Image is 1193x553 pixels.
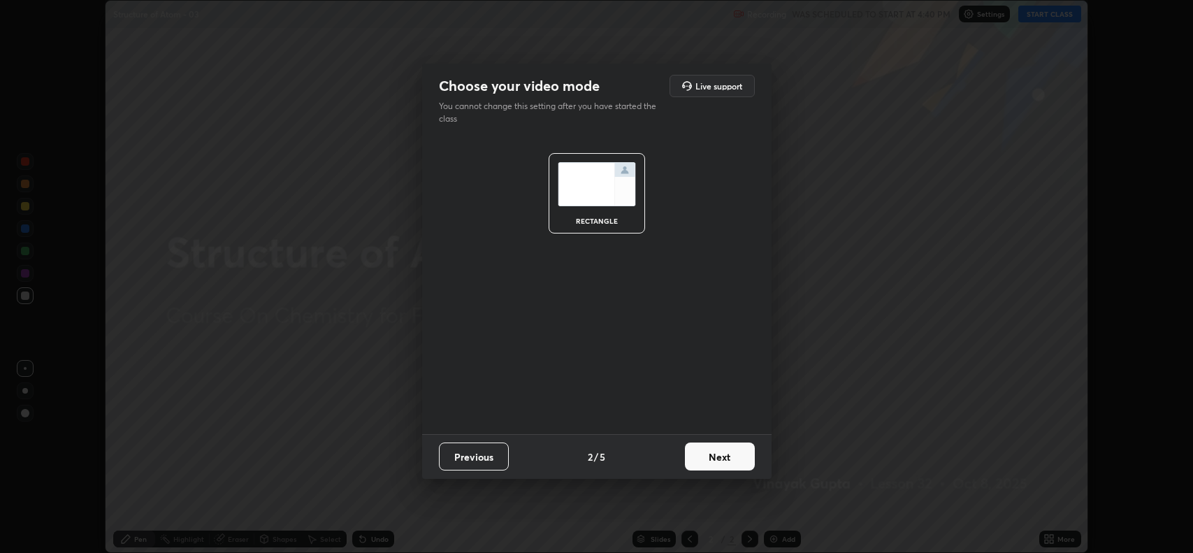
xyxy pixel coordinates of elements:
[588,450,593,464] h4: 2
[594,450,598,464] h4: /
[439,100,665,125] p: You cannot change this setting after you have started the class
[439,77,600,95] h2: Choose your video mode
[685,443,755,471] button: Next
[600,450,605,464] h4: 5
[439,443,509,471] button: Previous
[695,82,742,90] h5: Live support
[569,217,625,224] div: rectangle
[558,162,636,206] img: normalScreenIcon.ae25ed63.svg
